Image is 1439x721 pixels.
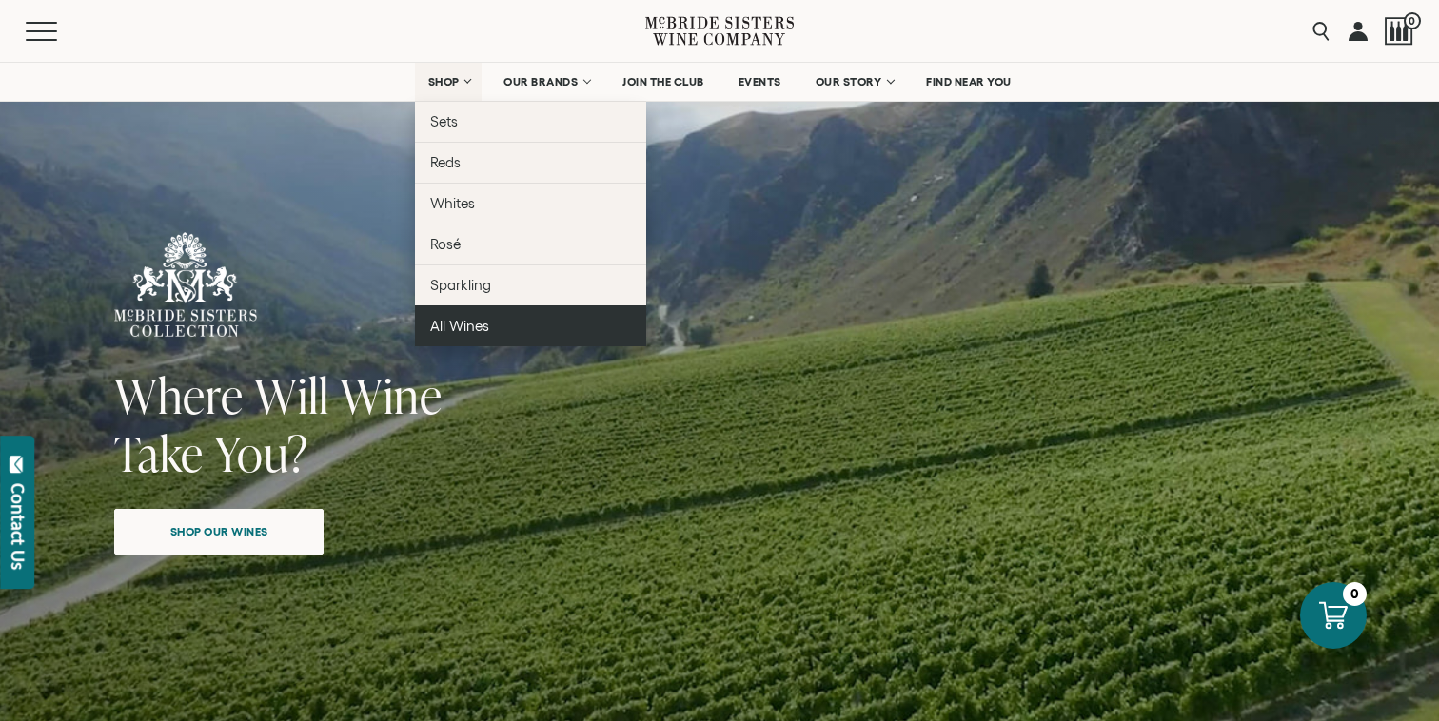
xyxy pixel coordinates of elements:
[415,305,646,346] a: All Wines
[816,75,882,88] span: OUR STORY
[254,362,329,428] span: Will
[926,75,1012,88] span: FIND NEAR YOU
[739,75,781,88] span: EVENTS
[114,420,204,486] span: Take
[430,318,489,334] span: All Wines
[430,195,475,211] span: Whites
[1404,12,1421,29] span: 0
[415,224,646,264] a: Rosé
[415,142,646,183] a: Reds
[430,236,461,252] span: Rosé
[430,277,491,293] span: Sparkling
[430,113,458,129] span: Sets
[137,513,302,550] span: Shop our wines
[427,75,460,88] span: SHOP
[9,483,28,570] div: Contact Us
[114,362,244,428] span: Where
[430,154,461,170] span: Reds
[415,101,646,142] a: Sets
[415,183,646,224] a: Whites
[610,63,717,101] a: JOIN THE CLUB
[914,63,1024,101] a: FIND NEAR YOU
[726,63,794,101] a: EVENTS
[803,63,905,101] a: OUR STORY
[415,264,646,305] a: Sparkling
[1343,582,1367,606] div: 0
[214,420,308,486] span: You?
[340,362,443,428] span: Wine
[415,63,482,101] a: SHOP
[114,509,324,555] a: Shop our wines
[26,22,94,41] button: Mobile Menu Trigger
[503,75,578,88] span: OUR BRANDS
[491,63,601,101] a: OUR BRANDS
[622,75,704,88] span: JOIN THE CLUB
